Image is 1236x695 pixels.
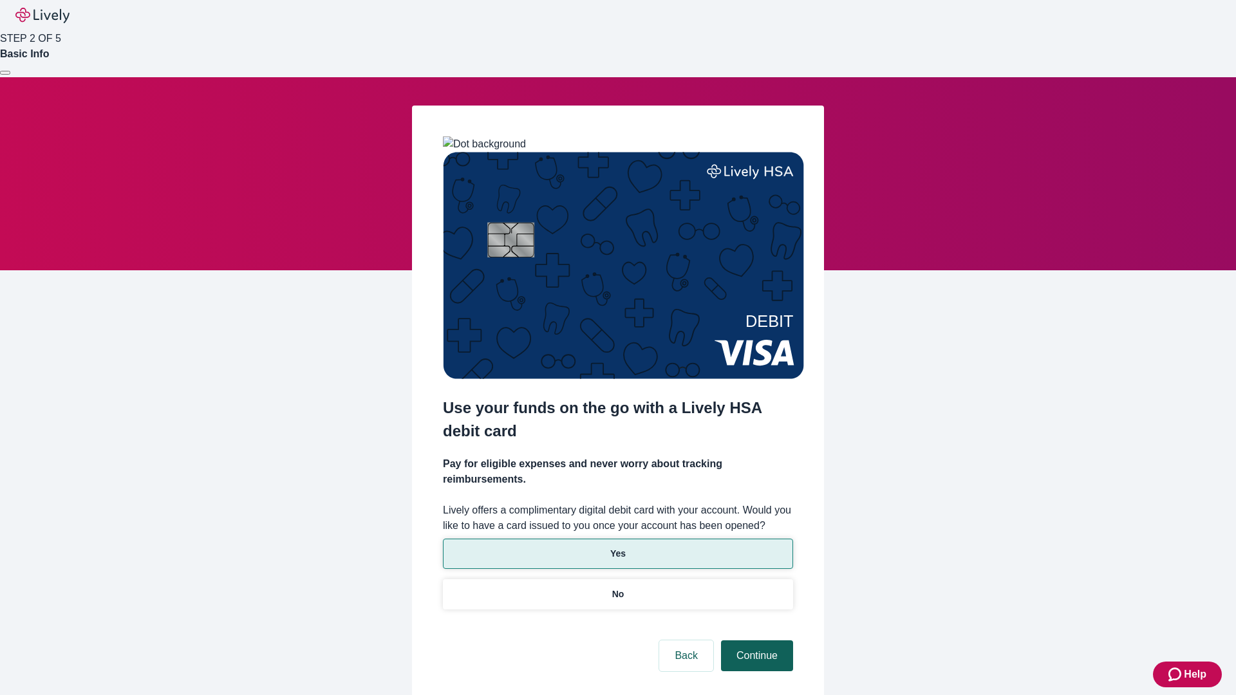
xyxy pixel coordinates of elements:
[443,539,793,569] button: Yes
[610,547,626,561] p: Yes
[443,503,793,533] label: Lively offers a complimentary digital debit card with your account. Would you like to have a card...
[15,8,70,23] img: Lively
[443,136,526,152] img: Dot background
[612,588,624,601] p: No
[721,640,793,671] button: Continue
[443,396,793,443] h2: Use your funds on the go with a Lively HSA debit card
[443,456,793,487] h4: Pay for eligible expenses and never worry about tracking reimbursements.
[443,152,804,379] img: Debit card
[659,640,713,671] button: Back
[1184,667,1206,682] span: Help
[1168,667,1184,682] svg: Zendesk support icon
[443,579,793,609] button: No
[1153,662,1222,687] button: Zendesk support iconHelp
